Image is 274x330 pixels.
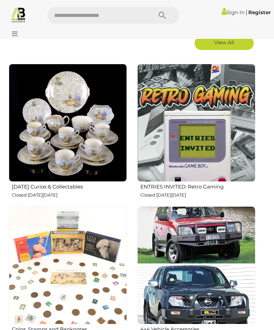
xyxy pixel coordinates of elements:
[9,206,127,324] img: Coins, Stamps and Banknotes
[246,8,247,16] span: |
[137,206,255,324] img: 4x4 Vehicle Accessories
[8,64,127,201] a: [DATE] Curios & Collectables Closed [DATE][DATE]
[195,36,254,50] a: View All
[222,9,245,16] a: Sign In
[140,182,255,190] h2: ENTRIES INVITED: Retro Gaming
[9,64,127,182] img: Friday Curios & Collectables
[10,7,26,23] img: Allbids.com.au
[12,191,127,199] p: Closed [DATE][DATE]
[137,64,255,201] a: ENTRIES INVITED: Retro Gaming Closed [DATE][DATE]
[140,191,255,199] p: Closed [DATE][DATE]
[248,9,271,16] a: Register
[12,182,127,190] h2: [DATE] Curios & Collectables
[145,7,179,24] button: Search
[214,39,234,46] span: View All
[137,64,255,182] img: ENTRIES INVITED: Retro Gaming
